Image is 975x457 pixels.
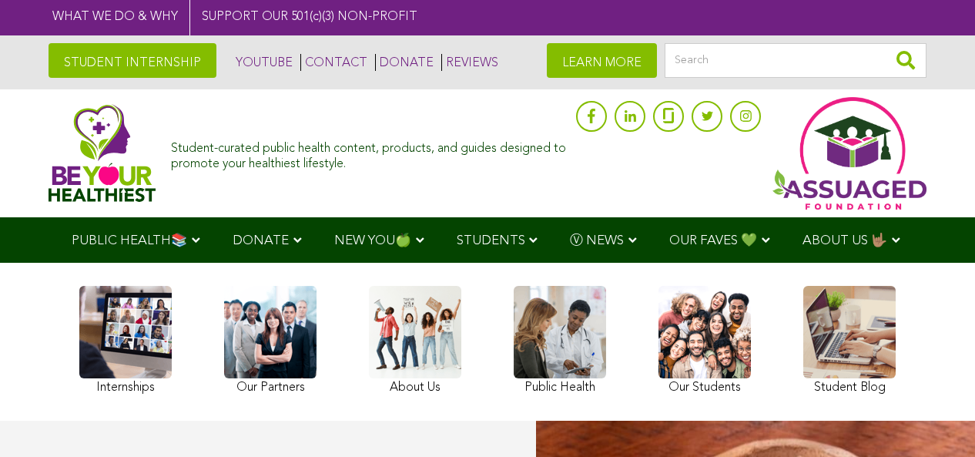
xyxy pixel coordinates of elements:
[233,234,289,247] span: DONATE
[570,234,624,247] span: Ⓥ NEWS
[49,43,216,78] a: STUDENT INTERNSHIP
[441,54,498,71] a: REVIEWS
[72,234,187,247] span: PUBLIC HEALTH📚
[802,234,887,247] span: ABOUT US 🤟🏽
[665,43,926,78] input: Search
[334,234,411,247] span: NEW YOU🍏
[375,54,434,71] a: DONATE
[772,97,926,210] img: Assuaged App
[663,108,674,123] img: glassdoor
[171,134,568,171] div: Student-curated public health content, products, and guides designed to promote your healthiest l...
[457,234,525,247] span: STUDENTS
[300,54,367,71] a: CONTACT
[232,54,293,71] a: YOUTUBE
[669,234,757,247] span: OUR FAVES 💚
[49,104,156,202] img: Assuaged
[49,217,926,263] div: Navigation Menu
[547,43,657,78] a: LEARN MORE
[898,383,975,457] iframe: Chat Widget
